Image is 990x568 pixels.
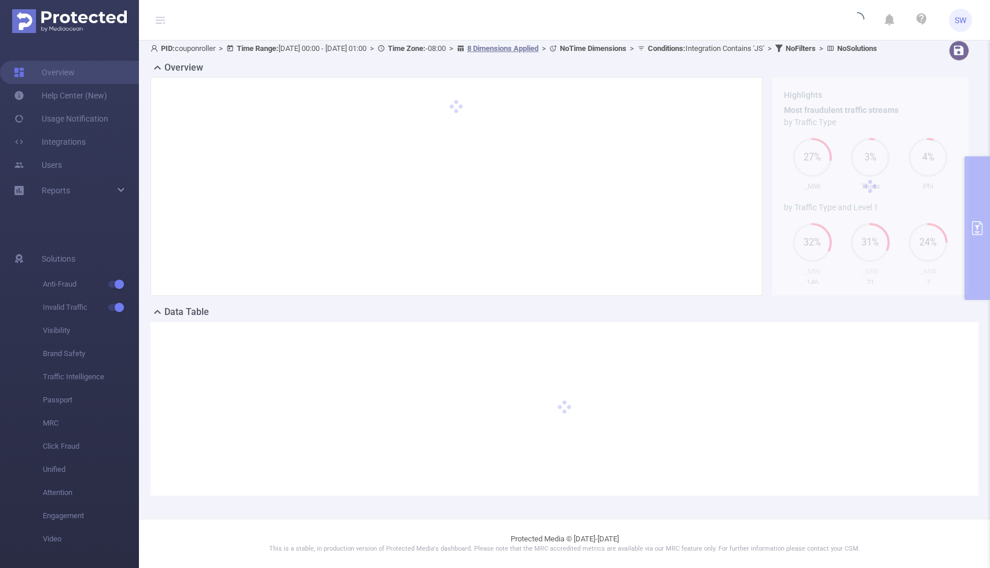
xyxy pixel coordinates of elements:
[14,61,75,84] a: Overview
[42,179,70,202] a: Reports
[43,365,139,389] span: Traffic Intelligence
[164,305,209,319] h2: Data Table
[14,153,62,177] a: Users
[388,44,426,53] b: Time Zone:
[237,44,278,53] b: Time Range:
[467,44,538,53] u: 8 Dimensions Applied
[42,247,75,270] span: Solutions
[14,130,86,153] a: Integrations
[837,44,877,53] b: No Solutions
[626,44,637,53] span: >
[43,481,139,504] span: Attention
[43,527,139,551] span: Video
[43,504,139,527] span: Engagement
[560,44,626,53] b: No Time Dimensions
[151,45,161,52] i: icon: user
[14,107,108,130] a: Usage Notification
[446,44,457,53] span: >
[43,319,139,342] span: Visibility
[955,9,966,32] span: SW
[366,44,377,53] span: >
[164,61,203,75] h2: Overview
[139,519,990,568] footer: Protected Media © [DATE]-[DATE]
[538,44,549,53] span: >
[43,435,139,458] span: Click Fraud
[151,44,877,53] span: couponroller [DATE] 00:00 - [DATE] 01:00 -08:00
[14,84,107,107] a: Help Center (New)
[850,12,864,28] i: icon: loading
[816,44,827,53] span: >
[12,9,127,33] img: Protected Media
[161,44,175,53] b: PID:
[43,296,139,319] span: Invalid Traffic
[648,44,764,53] span: Integration Contains 'JS'
[43,389,139,412] span: Passport
[43,412,139,435] span: MRC
[168,544,961,554] p: This is a stable, in production version of Protected Media's dashboard. Please note that the MRC ...
[43,458,139,481] span: Unified
[648,44,685,53] b: Conditions :
[764,44,775,53] span: >
[786,44,816,53] b: No Filters
[42,186,70,195] span: Reports
[43,342,139,365] span: Brand Safety
[43,273,139,296] span: Anti-Fraud
[215,44,226,53] span: >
